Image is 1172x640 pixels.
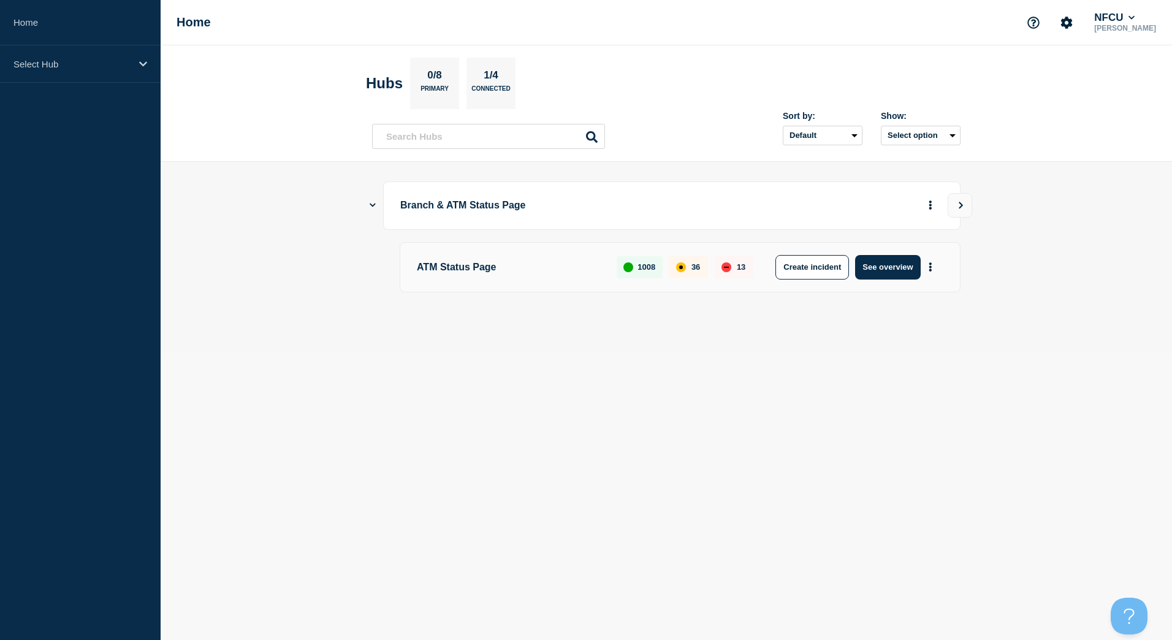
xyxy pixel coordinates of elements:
p: 13 [737,262,745,272]
button: More actions [923,194,938,217]
button: Select option [881,126,961,145]
div: affected [676,262,686,272]
p: 1008 [637,262,655,272]
button: NFCU [1092,12,1137,24]
button: More actions [923,256,938,278]
h1: Home [177,15,211,29]
div: Show: [881,111,961,121]
div: Sort by: [783,111,862,121]
p: 0/8 [423,69,447,85]
p: ATM Status Page [417,255,603,280]
button: View [948,193,972,218]
p: 1/4 [479,69,503,85]
h2: Hubs [366,75,403,92]
button: Support [1021,10,1046,36]
p: Connected [471,85,510,98]
button: Account settings [1054,10,1079,36]
button: Show Connected Hubs [370,201,376,210]
div: up [623,262,633,272]
p: Branch & ATM Status Page [400,194,739,217]
p: [PERSON_NAME] [1092,24,1159,32]
div: down [721,262,731,272]
button: See overview [855,255,920,280]
p: Primary [420,85,449,98]
p: 36 [691,262,700,272]
iframe: Help Scout Beacon - Open [1111,598,1147,634]
button: Create incident [775,255,849,280]
input: Search Hubs [372,124,605,149]
select: Sort by [783,126,862,145]
p: Select Hub [13,59,131,69]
